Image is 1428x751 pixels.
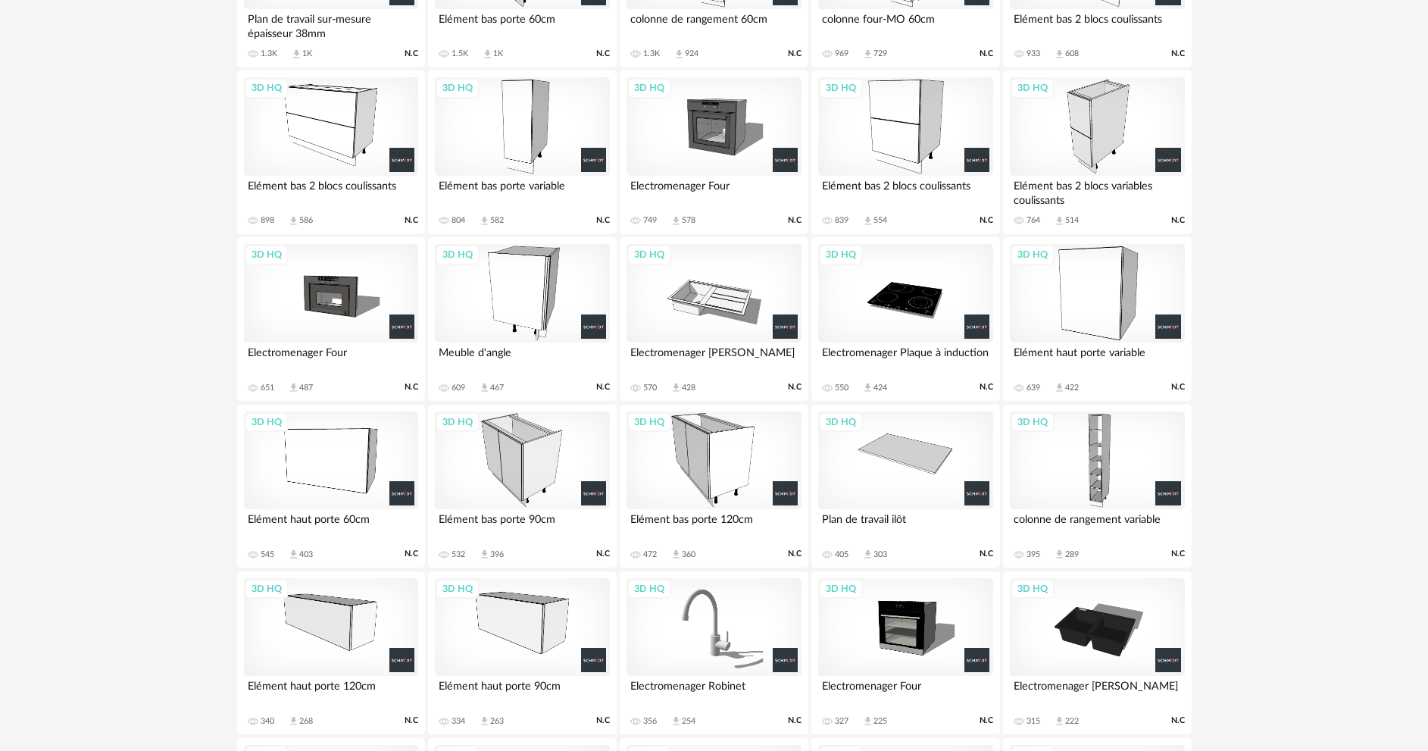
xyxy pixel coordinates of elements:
span: Download icon [862,549,873,560]
div: Elément bas porte 120cm [627,509,801,540]
a: 3D HQ Electromenager Robinet 356 Download icon 254 N.C [620,571,808,735]
div: 3D HQ [819,579,863,599]
span: Download icon [288,549,299,560]
div: Electromenager Plaque à induction [818,343,992,373]
span: Download icon [670,215,682,227]
div: Elément haut porte variable [1010,343,1184,373]
div: 609 [452,383,465,393]
span: N.C [980,549,993,559]
div: Electromenager [PERSON_NAME] [1010,676,1184,706]
div: 764 [1026,215,1040,226]
div: 3D HQ [627,579,671,599]
span: N.C [788,715,801,726]
span: Download icon [291,49,302,60]
span: Download icon [670,549,682,560]
div: 3D HQ [436,78,480,98]
span: Download icon [288,382,299,393]
div: 3D HQ [627,78,671,98]
span: N.C [1171,549,1185,559]
span: N.C [980,715,993,726]
div: 395 [1026,549,1040,560]
div: 472 [643,549,657,560]
a: 3D HQ Elément bas 2 blocs coulissants 839 Download icon 554 N.C [811,70,999,234]
div: Electromenager Robinet [627,676,801,706]
div: 3D HQ [819,245,863,264]
div: 405 [835,549,848,560]
div: 3D HQ [245,579,289,599]
div: Elément haut porte 60cm [244,509,418,540]
div: 550 [835,383,848,393]
div: 3D HQ [1011,245,1055,264]
div: 651 [261,383,274,393]
div: 422 [1065,383,1079,393]
div: 514 [1065,215,1079,226]
a: 3D HQ colonne de rangement variable 395 Download icon 289 N.C [1003,405,1191,568]
a: 3D HQ Electromenager Four 749 Download icon 578 N.C [620,70,808,234]
div: 1.3K [261,49,277,59]
div: 969 [835,49,848,59]
a: 3D HQ Electromenager Four 327 Download icon 225 N.C [811,571,999,735]
a: 3D HQ Elément bas porte variable 804 Download icon 582 N.C [428,70,616,234]
div: 3D HQ [1011,78,1055,98]
span: N.C [596,382,610,393]
div: Elément bas 2 blocs variables coulissants [1010,176,1184,206]
div: 428 [682,383,695,393]
span: N.C [1171,215,1185,226]
div: 3D HQ [819,412,863,432]
div: Elément haut porte 120cm [244,676,418,706]
div: 1K [302,49,312,59]
span: N.C [596,49,610,59]
div: Elément bas 2 blocs coulissants [818,176,992,206]
div: 360 [682,549,695,560]
div: colonne de rangement 60cm [627,9,801,39]
span: Download icon [479,715,490,727]
span: Download icon [1054,715,1065,727]
div: 924 [685,49,698,59]
div: 334 [452,716,465,727]
div: 303 [873,549,887,560]
div: 356 [643,716,657,727]
div: 289 [1065,549,1079,560]
span: N.C [405,382,418,393]
span: N.C [405,715,418,726]
span: N.C [596,715,610,726]
div: 3D HQ [245,245,289,264]
span: N.C [788,49,801,59]
span: Download icon [1054,549,1065,560]
div: 933 [1026,49,1040,59]
span: N.C [980,49,993,59]
div: Meuble d'angle [435,343,609,373]
a: 3D HQ Elément bas 2 blocs coulissants 898 Download icon 586 N.C [237,70,425,234]
div: 749 [643,215,657,226]
span: N.C [405,49,418,59]
div: 545 [261,549,274,560]
div: 222 [1065,716,1079,727]
a: 3D HQ Electromenager Four 651 Download icon 487 N.C [237,237,425,401]
div: 532 [452,549,465,560]
span: N.C [788,382,801,393]
a: 3D HQ Elément bas porte 90cm 532 Download icon 396 N.C [428,405,616,568]
span: N.C [980,382,993,393]
div: 327 [835,716,848,727]
div: Elément bas porte 60cm [435,9,609,39]
div: 3D HQ [436,245,480,264]
div: 3D HQ [245,412,289,432]
div: Elément bas porte 90cm [435,509,609,540]
span: N.C [1171,49,1185,59]
a: 3D HQ Electromenager [PERSON_NAME] 315 Download icon 222 N.C [1003,571,1191,735]
span: Download icon [862,715,873,727]
span: N.C [788,215,801,226]
span: N.C [596,215,610,226]
span: Download icon [288,715,299,727]
div: 839 [835,215,848,226]
div: 315 [1026,716,1040,727]
div: colonne four-MO 60cm [818,9,992,39]
span: N.C [980,215,993,226]
span: Download icon [670,715,682,727]
div: Plan de travail ilôt [818,509,992,540]
a: 3D HQ Elément haut porte 120cm 340 Download icon 268 N.C [237,571,425,735]
div: 424 [873,383,887,393]
div: 554 [873,215,887,226]
a: 3D HQ Elément bas porte 120cm 472 Download icon 360 N.C [620,405,808,568]
div: Electromenager [PERSON_NAME] [627,343,801,373]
